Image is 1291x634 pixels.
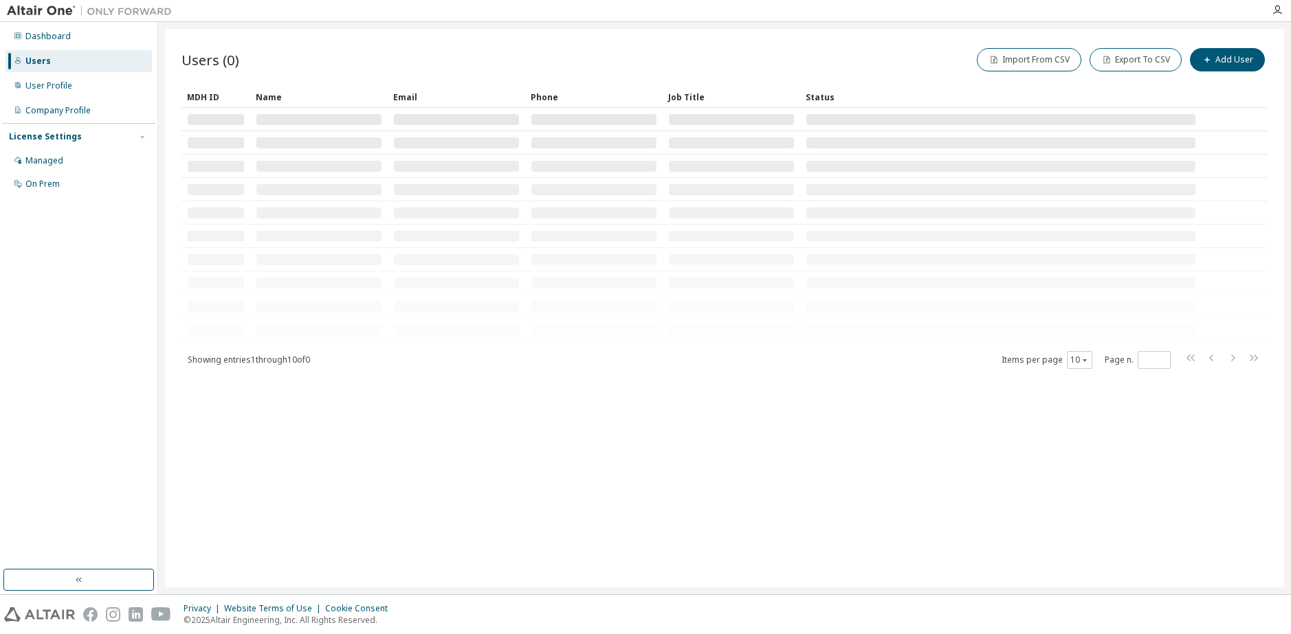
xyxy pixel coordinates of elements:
[25,179,60,190] div: On Prem
[1105,351,1171,369] span: Page n.
[9,131,82,142] div: License Settings
[25,56,51,67] div: Users
[1190,48,1265,71] button: Add User
[806,86,1196,108] div: Status
[325,603,396,614] div: Cookie Consent
[25,80,72,91] div: User Profile
[188,354,310,365] span: Showing entries 1 through 10 of 0
[129,607,143,622] img: linkedin.svg
[4,607,75,622] img: altair_logo.svg
[25,105,91,116] div: Company Profile
[7,4,179,18] img: Altair One
[224,603,325,614] div: Website Terms of Use
[151,607,171,622] img: youtube.svg
[181,50,239,69] span: Users (0)
[256,86,382,108] div: Name
[668,86,795,108] div: Job Title
[1070,354,1089,365] button: 10
[25,31,71,42] div: Dashboard
[977,48,1081,71] button: Import From CSV
[184,614,396,626] p: © 2025 Altair Engineering, Inc. All Rights Reserved.
[393,86,520,108] div: Email
[25,155,63,166] div: Managed
[106,607,120,622] img: instagram.svg
[187,86,245,108] div: MDH ID
[1090,48,1182,71] button: Export To CSV
[184,603,224,614] div: Privacy
[1002,351,1092,369] span: Items per page
[531,86,657,108] div: Phone
[83,607,98,622] img: facebook.svg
